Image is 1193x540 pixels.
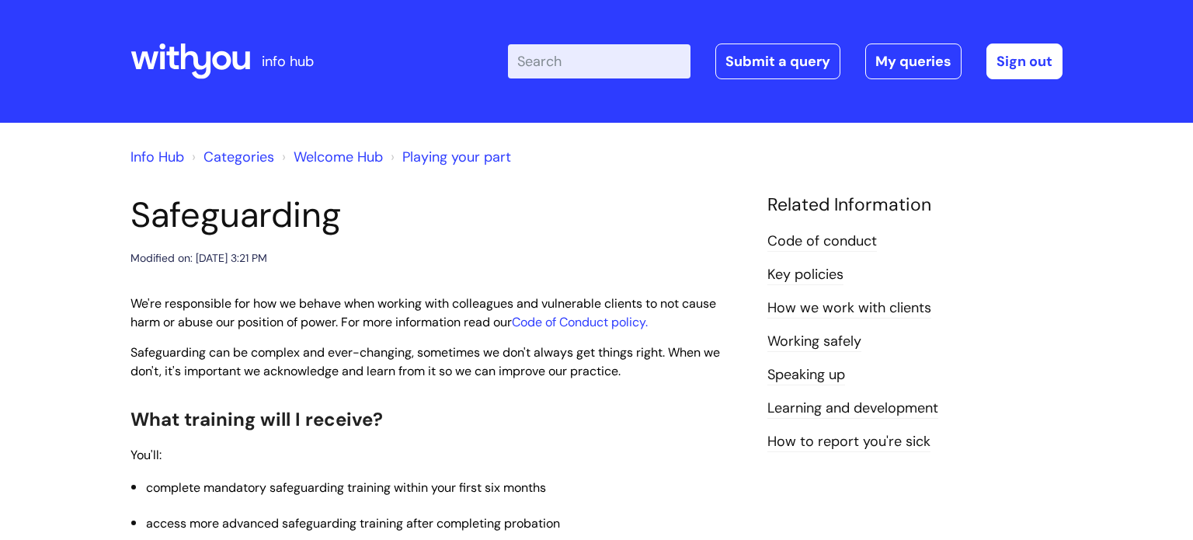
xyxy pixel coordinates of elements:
a: Working safely [767,332,861,352]
span: What training will I receive? [130,407,383,431]
li: Welcome Hub [278,145,383,169]
p: info hub [262,49,314,74]
a: Code of Conduct policy. [512,314,648,330]
a: Code of conduct [767,232,877,252]
span: complete mandatory safeguarding training within your first six months [146,479,546,496]
a: Key policies [767,265,843,285]
div: | - [508,44,1063,79]
a: Learning and development [767,399,938,419]
a: Sign out [986,44,1063,79]
a: Welcome Hub [294,148,383,166]
a: My queries [865,44,962,79]
span: access more advanced safeguarding training after completing probation [146,515,560,531]
span: Safeguarding can be complex and ever-changing, sometimes we don't always get things right. When w... [130,344,720,380]
a: How we work with clients [767,298,931,319]
div: Modified on: [DATE] 3:21 PM [130,249,267,268]
a: How to report you're sick [767,432,930,452]
span: You'll: [130,447,162,463]
a: Submit a query [715,44,840,79]
a: Speaking up [767,365,845,385]
a: Info Hub [130,148,184,166]
li: Solution home [188,145,274,169]
input: Search [508,44,690,78]
h4: Related Information [767,194,1063,216]
span: We're responsible for how we behave when working with colleagues and vulnerable clients to not ca... [130,295,716,331]
a: Categories [203,148,274,166]
li: Playing your part [387,145,511,169]
h1: Safeguarding [130,194,744,236]
a: Playing your part [402,148,511,166]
